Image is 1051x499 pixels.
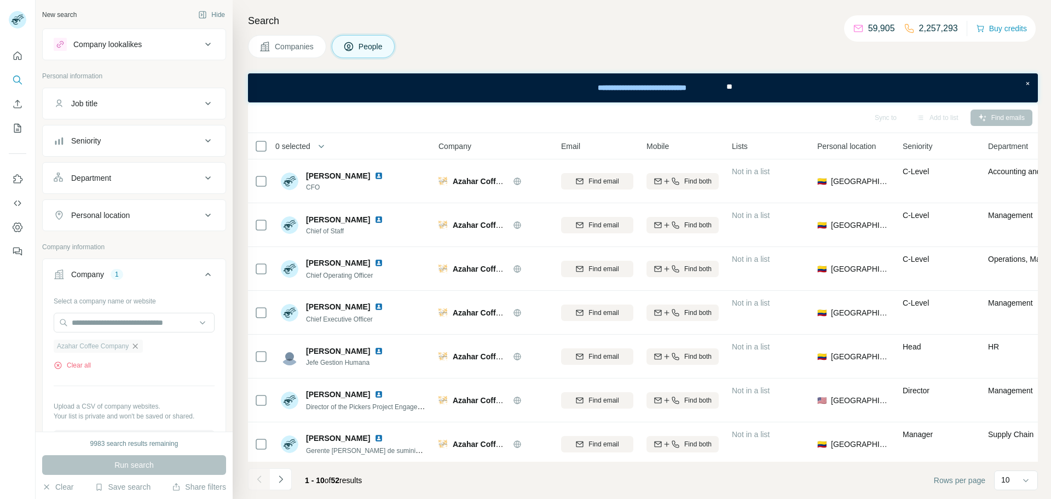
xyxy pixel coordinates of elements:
[903,167,929,176] span: C-Level
[646,261,719,277] button: Find both
[588,176,619,186] span: Find email
[248,73,1038,102] iframe: Banner
[281,216,298,234] img: Avatar
[988,299,1033,307] span: Management
[306,358,388,368] span: Jefe Gestion Humana
[374,171,383,180] img: LinkedIn logo
[988,141,1028,152] span: Department
[646,392,719,409] button: Find both
[561,173,633,190] button: Find email
[588,308,619,318] span: Find email
[9,193,26,213] button: Use Surfe API
[868,22,895,35] p: 59,905
[817,141,876,152] span: Personal location
[732,211,770,220] span: Not in a list
[95,481,151,492] button: Save search
[306,301,370,312] span: [PERSON_NAME]
[325,476,331,485] span: of
[54,430,215,450] button: Upload a list of companies
[43,31,226,58] button: Company lookalikes
[588,439,619,449] span: Find email
[561,261,633,277] button: Find email
[561,348,633,365] button: Find email
[903,255,929,263] span: C-Level
[903,211,929,220] span: C-Level
[732,299,770,307] span: Not in a list
[172,481,226,492] button: Share filters
[305,476,362,485] span: results
[9,242,26,261] button: Feedback
[374,259,383,267] img: LinkedIn logo
[453,396,541,405] span: Azahar Coffee Company
[306,272,373,279] span: Chief Operating Officer
[684,439,712,449] span: Find both
[71,173,111,183] div: Department
[190,7,233,23] button: Hide
[306,170,370,181] span: [PERSON_NAME]
[306,316,373,323] span: Chief Executive Officer
[988,211,1033,220] span: Management
[73,39,142,50] div: Company lookalikes
[9,217,26,237] button: Dashboard
[57,341,129,351] span: Azahar Coffee Company
[71,135,101,146] div: Seniority
[306,433,370,444] span: [PERSON_NAME]
[90,439,178,449] div: 9983 search results remaining
[817,307,827,318] span: 🇨🇴
[684,395,712,405] span: Find both
[374,347,383,355] img: LinkedIn logo
[831,176,890,187] span: [GEOGRAPHIC_DATA]
[588,220,619,230] span: Find email
[71,98,97,109] div: Job title
[817,263,827,274] span: 🇨🇴
[646,348,719,365] button: Find both
[306,257,370,268] span: [PERSON_NAME]
[43,90,226,117] button: Job title
[306,214,370,225] span: [PERSON_NAME]
[281,260,298,278] img: Avatar
[281,435,298,453] img: Avatar
[646,436,719,452] button: Find both
[438,265,447,273] img: Logo of Azahar Coffee Company
[306,182,388,192] span: CFO
[54,292,215,306] div: Select a company name or website
[9,169,26,189] button: Use Surfe on LinkedIn
[453,352,541,361] span: Azahar Coffee Company
[588,352,619,362] span: Find email
[71,210,130,221] div: Personal location
[359,41,384,52] span: People
[42,481,73,492] button: Clear
[561,392,633,409] button: Find email
[111,269,123,279] div: 1
[919,22,958,35] p: 2,257,293
[732,141,748,152] span: Lists
[43,202,226,228] button: Personal location
[732,342,770,351] span: Not in a list
[71,269,104,280] div: Company
[988,430,1033,439] span: Supply Chain
[438,141,471,152] span: Company
[9,70,26,90] button: Search
[374,390,383,399] img: LinkedIn logo
[275,41,315,52] span: Companies
[646,305,719,321] button: Find both
[438,440,447,449] img: Logo of Azahar Coffee Company
[646,173,719,190] button: Find both
[306,389,370,400] span: [PERSON_NAME]
[903,299,929,307] span: C-Level
[646,217,719,233] button: Find both
[54,411,215,421] p: Your list is private and won't be saved or shared.
[817,395,827,406] span: 🇺🇸
[438,221,447,230] img: Logo of Azahar Coffee Company
[831,395,890,406] span: [GEOGRAPHIC_DATA]
[306,402,467,411] span: Director of the Pickers Project Engagement &Execution
[561,305,633,321] button: Find email
[453,308,541,317] span: Azahar Coffee Company
[732,386,770,395] span: Not in a list
[817,220,827,231] span: 🇨🇴
[281,348,298,365] img: Avatar
[817,439,827,450] span: 🇨🇴
[903,342,921,351] span: Head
